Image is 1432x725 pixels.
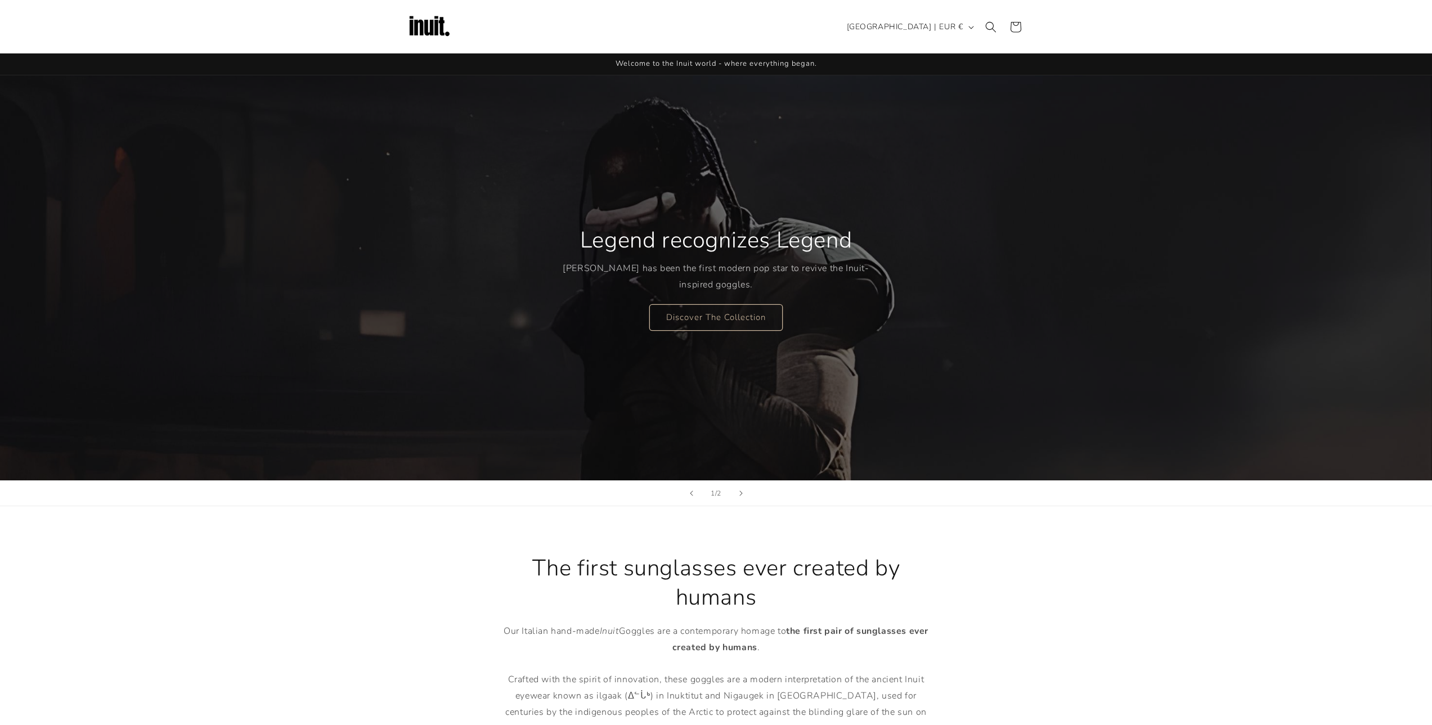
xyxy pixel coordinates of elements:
[715,488,717,499] span: /
[563,260,869,293] p: [PERSON_NAME] has been the first modern pop star to revive the Inuit-inspired goggles.
[407,53,1026,75] div: Announcement
[729,481,753,506] button: Next slide
[847,21,963,33] span: [GEOGRAPHIC_DATA] | EUR €
[407,4,452,49] img: Inuit Logo
[717,488,721,499] span: 2
[580,226,852,255] h2: Legend recognizes Legend
[786,625,906,637] strong: the first pair of sunglasses
[679,481,704,506] button: Previous slide
[672,625,928,654] strong: ever created by humans
[649,304,783,330] a: Discover The Collection
[840,16,978,38] button: [GEOGRAPHIC_DATA] | EUR €
[616,58,817,69] span: Welcome to the Inuit world - where everything began.
[497,553,936,612] h2: The first sunglasses ever created by humans
[711,488,715,499] span: 1
[600,625,619,637] em: Inuit
[978,15,1003,39] summary: Search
